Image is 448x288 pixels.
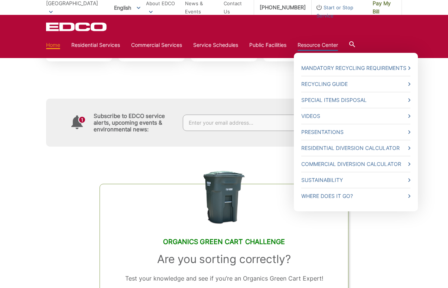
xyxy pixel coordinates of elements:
a: Mandatory Recycling Requirements [301,64,410,72]
a: Home [46,41,60,49]
input: Enter your email address... [183,115,341,131]
a: Where Does it Go? [301,192,410,200]
a: Special Items Disposal [301,96,410,104]
a: Videos [301,112,410,120]
a: Presentations [301,128,410,136]
p: Test your knowledge and see if you’re an Organics Green Cart Expert! [115,273,334,284]
a: Commercial Diversion Calculator [301,160,410,168]
a: Service Schedules [193,41,238,49]
a: Resource Center [298,41,338,49]
a: Commercial Services [131,41,182,49]
a: Sustainability [301,176,410,184]
h4: Subscribe to EDCO service alerts, upcoming events & environmental news: [94,113,175,133]
a: Recycling Guide [301,80,410,88]
h2: Organics Green Cart Challenge [115,238,334,246]
h3: Are you sorting correctly? [115,252,334,266]
a: EDCD logo. Return to the homepage. [46,22,108,31]
a: Public Facilities [249,41,286,49]
a: Residential Diversion Calculator [301,144,410,152]
a: Residential Services [71,41,120,49]
span: English [108,1,146,14]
